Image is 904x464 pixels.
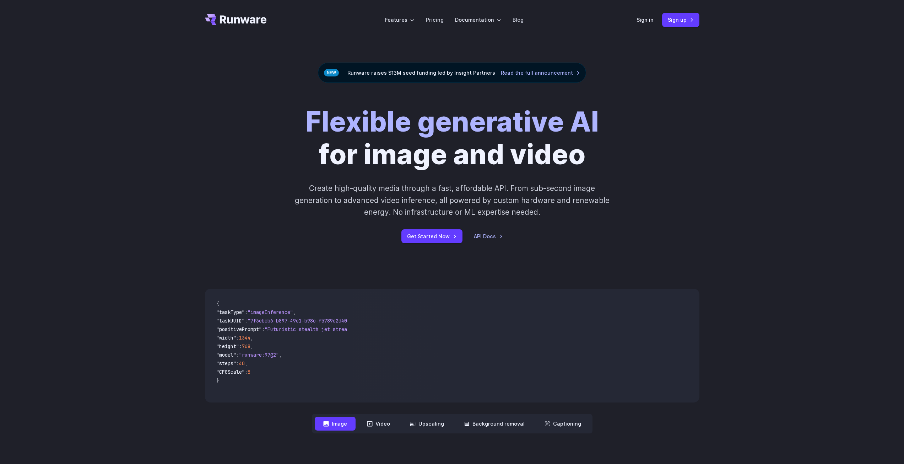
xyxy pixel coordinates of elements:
[216,318,245,324] span: "taskUUID"
[216,377,219,384] span: }
[248,309,293,315] span: "imageInference"
[245,318,248,324] span: :
[474,232,503,240] a: API Docs
[216,309,245,315] span: "taskType"
[305,106,599,171] h1: for image and video
[501,69,580,77] a: Read the full announcement
[293,309,296,315] span: ,
[216,369,245,375] span: "CFGScale"
[216,352,236,358] span: "model"
[513,16,524,24] a: Blog
[239,352,279,358] span: "runware:97@2"
[216,343,239,350] span: "height"
[205,14,267,25] a: Go to /
[250,343,253,350] span: ,
[318,63,586,83] div: Runware raises $13M seed funding led by Insight Partners
[216,360,236,367] span: "steps"
[262,326,265,332] span: :
[662,13,699,27] a: Sign up
[239,335,250,341] span: 1344
[245,369,248,375] span: :
[248,318,356,324] span: "7f3ebcb6-b897-49e1-b98c-f5789d2d40d7"
[216,335,236,341] span: "width"
[239,343,242,350] span: :
[216,326,262,332] span: "positivePrompt"
[455,16,501,24] label: Documentation
[250,335,253,341] span: ,
[236,352,239,358] span: :
[401,417,453,431] button: Upscaling
[265,326,523,332] span: "Futuristic stealth jet streaking through a neon-lit cityscape with glowing purple exhaust"
[358,417,399,431] button: Video
[305,105,599,138] strong: Flexible generative AI
[401,229,462,243] a: Get Started Now
[245,360,248,367] span: ,
[455,417,533,431] button: Background removal
[248,369,250,375] span: 5
[236,360,239,367] span: :
[245,309,248,315] span: :
[637,16,654,24] a: Sign in
[385,16,415,24] label: Features
[294,182,610,218] p: Create high-quality media through a fast, affordable API. From sub-second image generation to adv...
[216,300,219,307] span: {
[279,352,282,358] span: ,
[315,417,356,431] button: Image
[239,360,245,367] span: 40
[426,16,444,24] a: Pricing
[242,343,250,350] span: 768
[536,417,590,431] button: Captioning
[236,335,239,341] span: :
